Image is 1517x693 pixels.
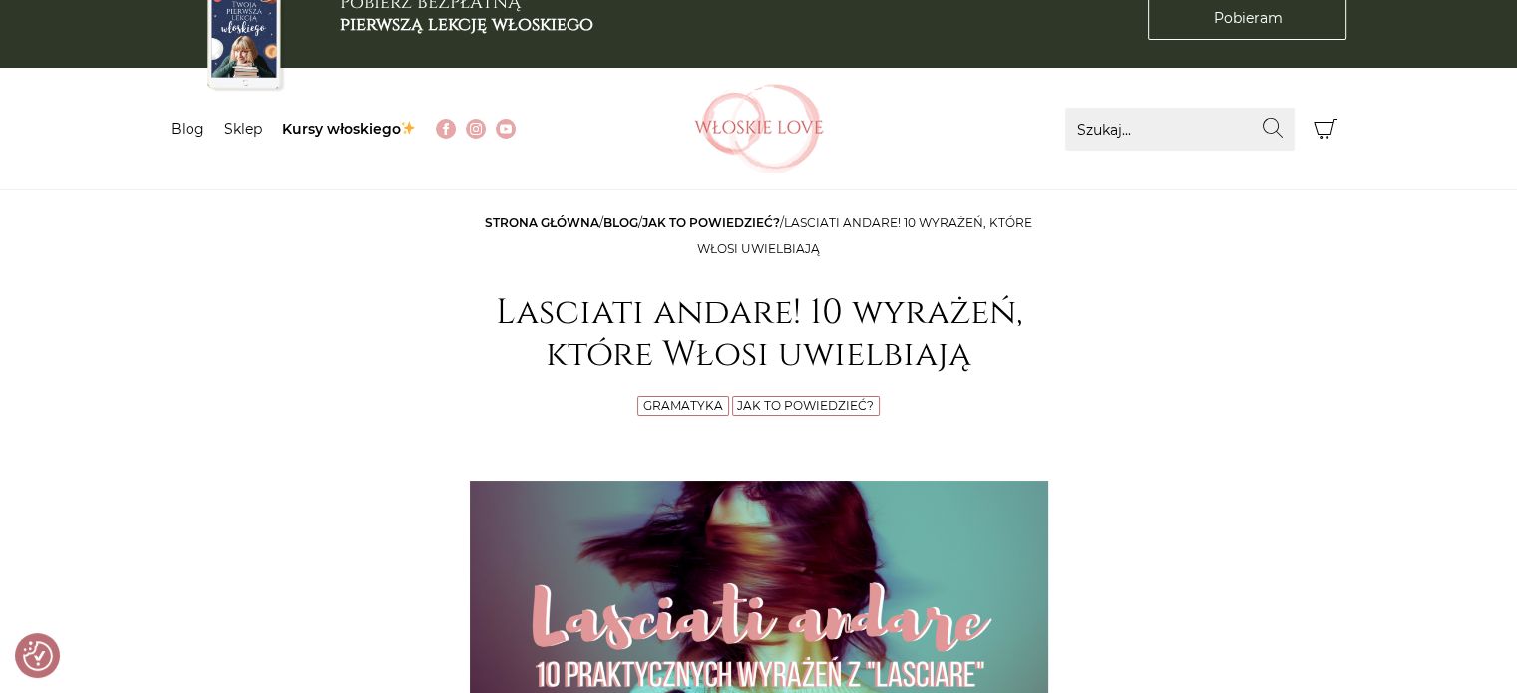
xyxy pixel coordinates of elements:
[1213,8,1282,29] span: Pobieram
[23,641,53,671] button: Preferencje co do zgód
[401,121,415,135] img: ✨
[697,215,1032,256] span: Lasciati andare! 10 wyrażeń, które Włosi uwielbiają
[485,215,1032,256] span: / / /
[23,641,53,671] img: Revisit consent button
[224,120,262,138] a: Sklep
[485,215,599,230] a: Strona główna
[470,292,1048,376] h1: Lasciati andare! 10 wyrażeń, które Włosi uwielbiają
[171,120,204,138] a: Blog
[642,215,780,230] a: Jak to powiedzieć?
[1065,108,1295,151] input: Szukaj...
[694,84,824,173] img: Włoskielove
[282,120,417,138] a: Kursy włoskiego
[603,215,638,230] a: Blog
[340,12,593,37] b: pierwszą lekcję włoskiego
[1305,108,1347,151] button: Koszyk
[737,398,874,413] a: Jak to powiedzieć?
[643,398,723,413] a: Gramatyka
